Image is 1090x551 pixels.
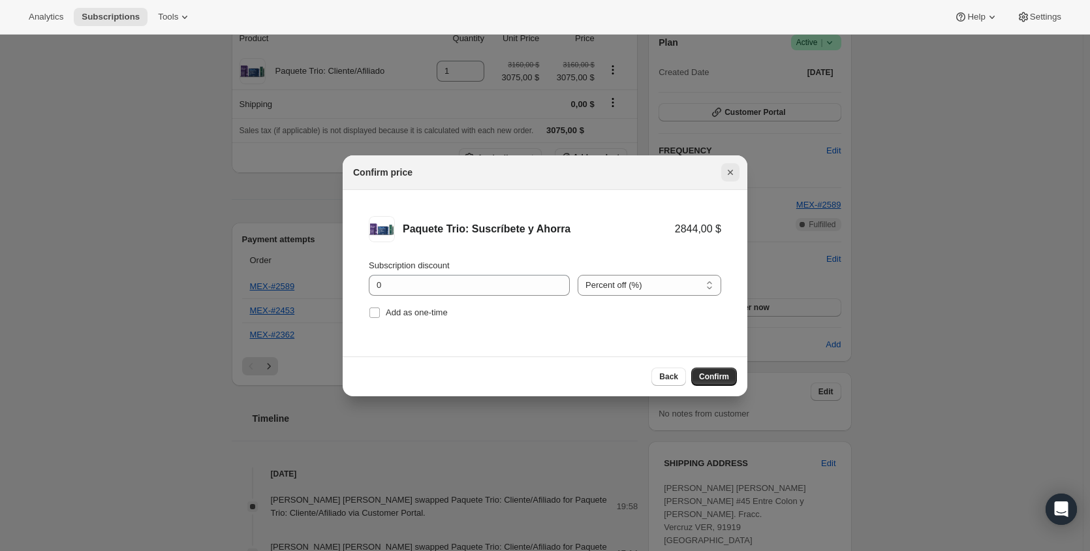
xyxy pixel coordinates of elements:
[150,8,199,26] button: Tools
[1046,494,1077,525] div: Open Intercom Messenger
[386,307,448,317] span: Add as one-time
[369,260,450,270] span: Subscription discount
[1009,8,1069,26] button: Settings
[74,8,148,26] button: Subscriptions
[675,223,721,236] div: 2844,00 $
[353,166,413,179] h2: Confirm price
[659,371,678,382] span: Back
[369,216,395,242] img: Paquete Trio: Suscríbete y Ahorra
[21,8,71,26] button: Analytics
[721,163,740,181] button: Cerrar
[82,12,140,22] span: Subscriptions
[967,12,985,22] span: Help
[1030,12,1061,22] span: Settings
[691,368,737,386] button: Confirm
[946,8,1006,26] button: Help
[29,12,63,22] span: Analytics
[158,12,178,22] span: Tools
[699,371,729,382] span: Confirm
[403,223,675,236] div: Paquete Trio: Suscríbete y Ahorra
[651,368,686,386] button: Back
